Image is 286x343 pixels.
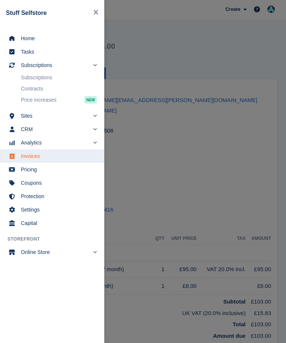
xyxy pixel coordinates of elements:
[21,151,93,161] span: Invoices
[85,96,97,104] div: NEW
[21,204,93,215] span: Settings
[90,6,101,20] button: Close navigation
[21,33,93,44] span: Home
[21,96,57,104] span: Price increases
[21,95,97,105] a: Price increases NEW
[6,9,90,18] div: Stuff Selfstore
[21,247,89,257] span: Online Store
[21,60,89,70] span: Subscriptions
[21,218,93,228] span: Capital
[21,137,89,148] span: Analytics
[21,178,93,188] span: Coupons
[7,236,104,242] span: Storefront
[21,191,93,201] span: Protection
[21,72,97,83] a: Subscriptions
[21,111,89,121] span: Sites
[21,124,89,134] span: CRM
[21,47,93,57] span: Tasks
[21,164,93,175] span: Pricing
[21,83,97,94] a: Contracts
